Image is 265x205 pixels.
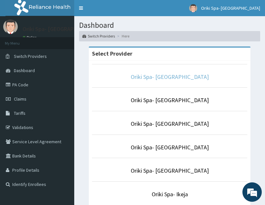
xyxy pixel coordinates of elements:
[3,136,123,159] textarea: Type your message and hit 'Enter'
[79,21,260,29] h1: Dashboard
[34,36,108,45] div: Chat with us now
[131,96,209,104] a: Oriki Spa- [GEOGRAPHIC_DATA]
[92,50,132,57] strong: Select Provider
[14,68,35,73] span: Dashboard
[189,4,197,12] img: User Image
[116,33,129,39] li: Here
[131,144,209,151] a: Oriki Spa- [GEOGRAPHIC_DATA]
[201,5,260,11] span: Oriki Spa- [GEOGRAPHIC_DATA]
[14,110,25,116] span: Tariffs
[152,190,188,198] a: Oriki Spa- Ikeja
[23,26,101,32] p: Oriki Spa- [GEOGRAPHIC_DATA]
[131,73,209,81] a: Oriki Spa- [GEOGRAPHIC_DATA]
[131,167,209,174] a: Oriki Spa- [GEOGRAPHIC_DATA]
[131,120,209,127] a: Oriki Spa- [GEOGRAPHIC_DATA]
[3,19,18,34] img: User Image
[12,32,26,49] img: d_794563401_company_1708531726252_794563401
[14,53,47,59] span: Switch Providers
[106,3,121,19] div: Minimize live chat window
[14,96,26,102] span: Claims
[37,61,89,127] span: We're online!
[23,35,38,40] a: Online
[82,33,115,39] a: Switch Providers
